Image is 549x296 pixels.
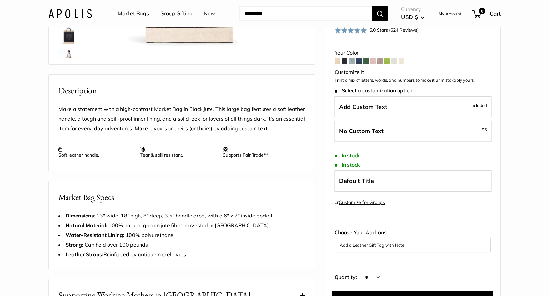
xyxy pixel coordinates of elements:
[401,12,425,22] button: USD $
[66,241,83,248] strong: Strong:
[160,9,192,18] a: Group Gifting
[239,6,372,21] input: Search...
[482,127,487,132] span: $5
[479,8,485,14] span: 0
[66,232,126,238] strong: Water-Resistant Lining:
[401,14,418,20] span: USD $
[118,9,149,18] a: Market Bags
[57,48,80,71] a: Market Bag in Black
[439,10,461,17] a: My Account
[372,6,388,21] button: Search
[85,241,148,248] span: Can hold over 100 pounds
[401,5,425,14] span: Currency
[335,153,360,159] span: In stock
[340,241,485,249] button: Add a Leather Gift Tag with Note
[339,200,385,206] a: Customize for Groups
[480,126,487,134] span: -
[490,10,501,17] span: Cart
[58,104,305,133] p: Make a statement with a high-contrast Market Bag in Black jute. This large bag features a soft le...
[335,48,491,58] div: Your Color
[49,181,315,213] button: Market Bag Specs
[66,212,273,219] span: : 13" wide, 18" high, 8" deep, 3.5" handle drop, with a 6" x 7" inside pocket
[66,251,103,258] strong: Leather Straps:
[140,146,216,158] p: Tear & spill resistant.
[335,162,360,168] span: In stock
[339,128,384,135] span: No Custom Text
[58,24,79,44] img: description_Seal of authenticity printed on the backside of every bag.
[58,230,305,240] li: 100% polyurethane
[339,103,387,111] span: Add Custom Text
[334,121,492,142] label: Leave Blank
[204,9,215,18] a: New
[66,222,107,228] strong: Natural Material:
[334,96,492,118] label: Add Custom Text
[335,268,361,284] label: Quantity:
[58,146,134,158] p: Soft leather handle.
[339,177,374,185] span: Default Title
[57,22,80,46] a: description_Seal of authenticity printed on the backside of every bag.
[66,212,94,219] strong: Dimensions
[473,8,501,19] a: 0 Cart
[58,49,79,70] img: Market Bag in Black
[58,250,305,259] li: Reinforced by antique nickel rivets
[66,222,269,228] span: 100% natural golden jute fiber harvested in [GEOGRAPHIC_DATA]
[335,77,491,84] p: Print a mix of letters, words, and numbers to make it unmistakably yours.
[471,101,487,109] span: Included
[369,27,419,34] div: 5.0 Stars (624 Reviews)
[335,88,412,94] span: Select a customization option
[335,26,419,35] div: 5.0 Stars (624 Reviews)
[58,84,305,97] h2: Description
[58,191,114,204] span: Market Bag Specs
[334,171,492,192] label: Default Title
[335,228,491,252] div: Choose Your Add-ons
[335,68,491,77] div: Customize It
[223,146,298,158] p: Supports Fair Trade™
[48,9,92,18] img: Apolis
[335,198,385,207] div: or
